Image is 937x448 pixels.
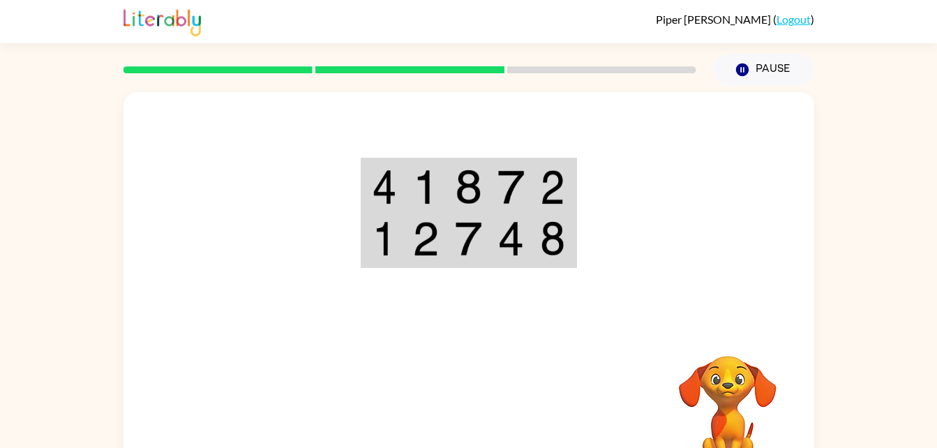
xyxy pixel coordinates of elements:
[497,221,524,256] img: 4
[372,221,397,256] img: 1
[656,13,773,26] span: Piper [PERSON_NAME]
[540,170,565,204] img: 2
[455,221,481,256] img: 7
[713,54,814,86] button: Pause
[123,6,201,36] img: Literably
[455,170,481,204] img: 8
[540,221,565,256] img: 8
[656,13,814,26] div: ( )
[497,170,524,204] img: 7
[412,170,439,204] img: 1
[412,221,439,256] img: 2
[372,170,397,204] img: 4
[777,13,811,26] a: Logout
